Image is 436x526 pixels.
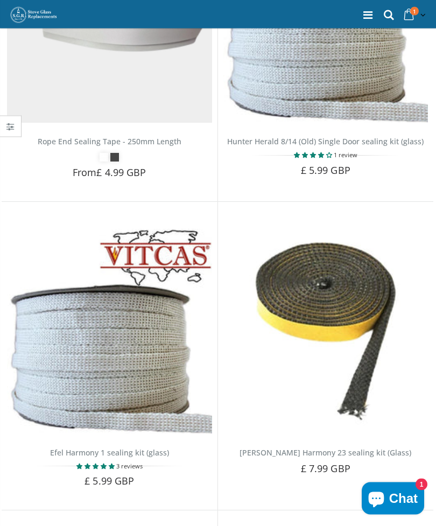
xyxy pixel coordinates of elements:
span: From [73,166,146,179]
a: Hunter Herald 8/14 (Old) Single Door sealing kit (glass) [227,137,424,147]
img: Stove Glass Replacement [10,6,58,24]
a: 1 [400,5,428,26]
a: Menu [363,8,372,22]
span: 5.00 stars [76,462,116,471]
span: 4.00 stars [294,151,334,159]
inbox-online-store-chat: Shopify online store chat [358,482,427,517]
span: 1 [410,7,419,16]
img: Nestor Martin Harmony 43 sealing kit (Glass) [223,229,428,434]
img: Vitcas stove glass bedding in tape [7,229,212,434]
span: 3 reviews [116,462,143,471]
span: £ 4.99 GBP [96,166,146,179]
a: Rope End Sealing Tape - 250mm Length [38,137,181,147]
a: [PERSON_NAME] Harmony 23 sealing kit (Glass) [240,448,411,458]
a: Efel Harmony 1 sealing kit (glass) [50,448,169,458]
span: £ 7.99 GBP [301,462,350,475]
span: £ 5.99 GBP [85,475,134,488]
span: 1 review [334,151,357,159]
span: £ 5.99 GBP [301,164,350,177]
